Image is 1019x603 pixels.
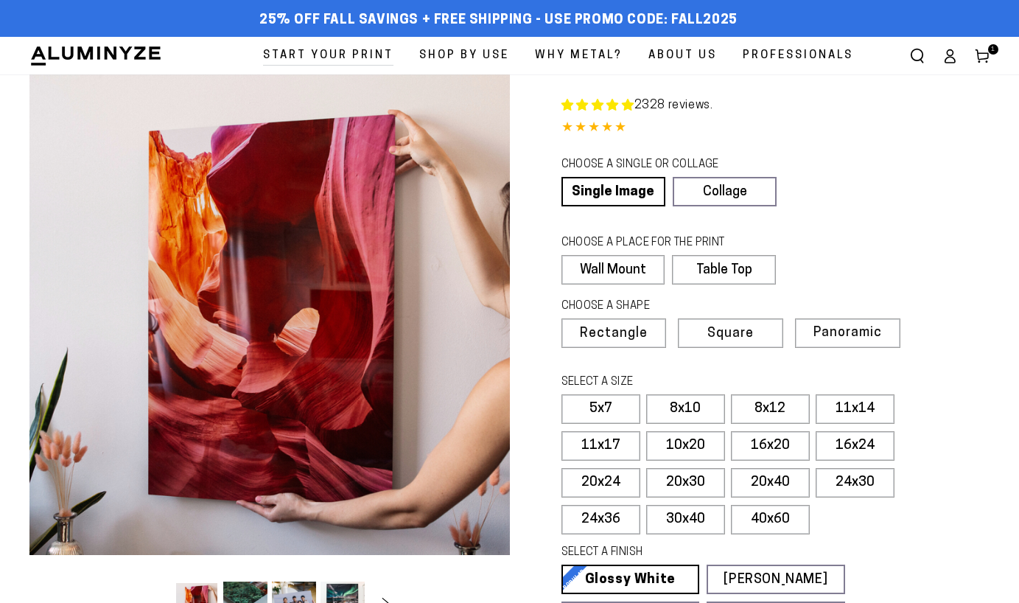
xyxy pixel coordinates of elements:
label: 11x14 [816,394,894,424]
label: 20x40 [731,468,810,498]
label: 8x10 [646,394,725,424]
label: 11x17 [561,431,640,461]
label: 5x7 [561,394,640,424]
a: Shop By Use [408,37,520,74]
span: Professionals [743,46,853,66]
a: Professionals [732,37,864,74]
div: 4.85 out of 5.0 stars [561,118,990,139]
span: 25% off FALL Savings + Free Shipping - Use Promo Code: FALL2025 [259,13,738,29]
label: 20x30 [646,468,725,498]
label: 30x40 [646,505,725,534]
label: 40x60 [731,505,810,534]
a: About Us [637,37,728,74]
label: 16x20 [731,431,810,461]
legend: CHOOSE A SINGLE OR COLLAGE [561,157,763,173]
legend: SELECT A SIZE [561,374,813,391]
legend: CHOOSE A PLACE FOR THE PRINT [561,235,763,251]
legend: SELECT A FINISH [561,545,813,561]
summary: Search our site [901,40,934,72]
label: 20x24 [561,468,640,498]
a: Single Image [561,177,665,206]
label: 16x24 [816,431,894,461]
img: Aluminyze [29,45,162,67]
label: 8x12 [731,394,810,424]
span: Panoramic [813,326,882,340]
span: Shop By Use [419,46,509,66]
span: About Us [648,46,717,66]
span: 1 [991,44,995,55]
label: Wall Mount [561,255,665,285]
a: Start Your Print [252,37,405,74]
label: 10x20 [646,431,725,461]
label: 24x30 [816,468,894,498]
a: [PERSON_NAME] [707,565,845,594]
a: Collage [673,177,777,206]
a: Glossy White [561,565,700,594]
span: Square [707,327,754,341]
span: Rectangle [580,327,648,341]
a: Why Metal? [524,37,634,74]
span: Why Metal? [535,46,623,66]
label: 24x36 [561,505,640,534]
span: Start Your Print [263,46,393,66]
label: Table Top [672,255,776,285]
legend: CHOOSE A SHAPE [561,299,765,315]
